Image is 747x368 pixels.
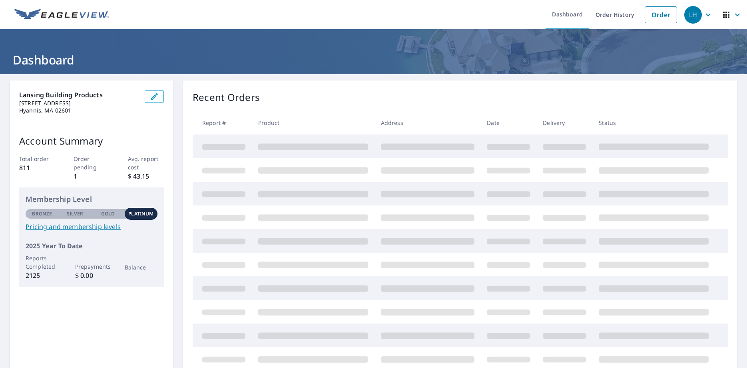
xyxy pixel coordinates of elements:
th: Report # [193,111,252,135]
p: Lansing Building Products [19,90,138,100]
p: 2025 Year To Date [26,241,157,251]
p: Prepayments [75,262,108,271]
th: Date [480,111,536,135]
p: Platinum [128,210,153,217]
p: Total order [19,155,56,163]
p: $ 0.00 [75,271,108,280]
div: LH [684,6,702,24]
p: Membership Level [26,194,157,205]
p: Gold [101,210,115,217]
p: Reports Completed [26,254,59,271]
p: Order pending [74,155,110,171]
p: Avg. report cost [128,155,164,171]
p: Bronze [32,210,52,217]
p: 1 [74,171,110,181]
a: Pricing and membership levels [26,222,157,231]
p: 811 [19,163,56,173]
p: Hyannis, MA 02601 [19,107,138,114]
p: 2125 [26,271,59,280]
a: Order [645,6,677,23]
p: Balance [125,263,158,271]
h1: Dashboard [10,52,737,68]
th: Address [374,111,481,135]
p: Account Summary [19,134,164,148]
p: $ 43.15 [128,171,164,181]
th: Delivery [536,111,592,135]
p: Recent Orders [193,90,260,105]
img: EV Logo [14,9,109,21]
th: Status [592,111,715,135]
p: [STREET_ADDRESS] [19,100,138,107]
th: Product [252,111,374,135]
p: Silver [67,210,84,217]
